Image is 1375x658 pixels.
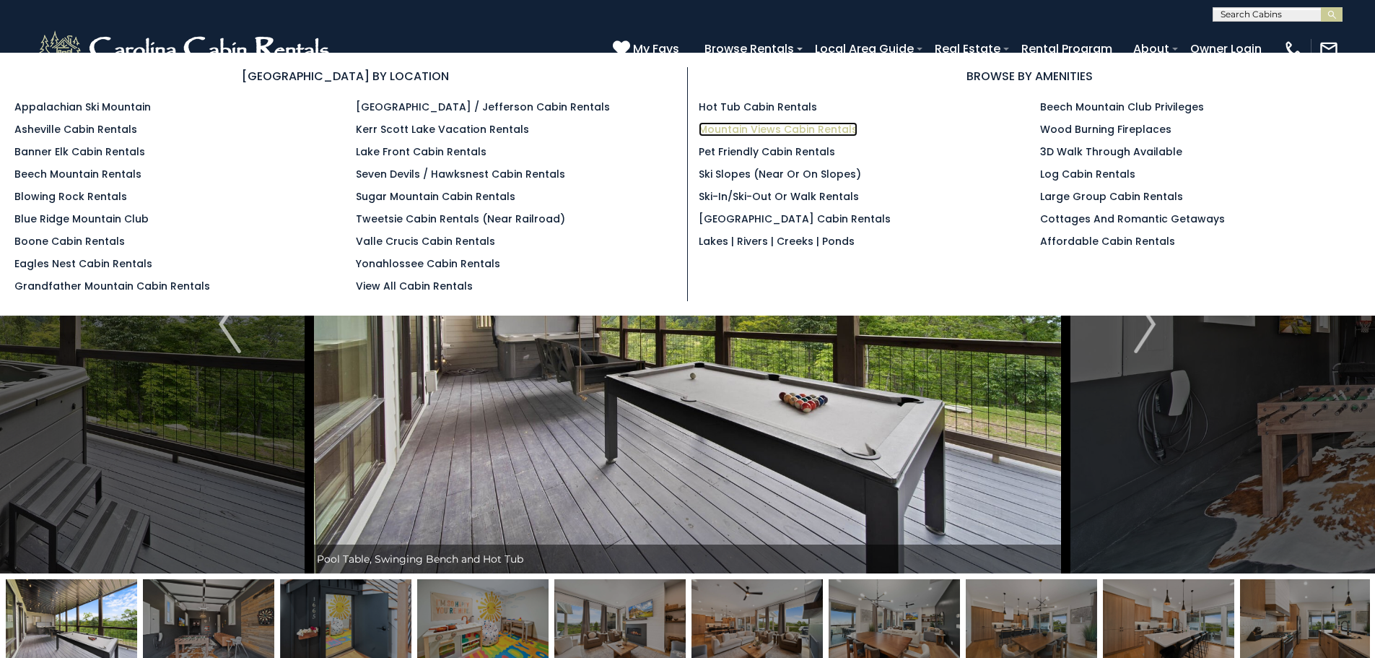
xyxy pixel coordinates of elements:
[1040,144,1182,159] a: 3D Walk Through Available
[699,167,861,181] a: Ski Slopes (Near or On Slopes)
[14,122,137,137] a: Asheville Cabin Rentals
[219,295,240,353] img: arrow
[310,545,1066,573] div: Pool Table, Swinging Bench and Hot Tub
[1283,39,1304,59] img: phone-regular-white.png
[356,234,495,248] a: Valle Crucis Cabin Rentals
[927,36,1008,61] a: Real Estate
[356,167,565,181] a: Seven Devils / Hawksnest Cabin Rentals
[1040,122,1171,137] a: Wood Burning Fireplaces
[356,100,610,114] a: [GEOGRAPHIC_DATA] / Jefferson Cabin Rentals
[14,167,141,181] a: Beech Mountain Rentals
[36,27,336,71] img: White-1-2.png
[356,189,515,204] a: Sugar Mountain Cabin Rentals
[1065,75,1224,573] button: Next
[14,189,127,204] a: Blowing Rock Rentals
[14,212,149,226] a: Blue Ridge Mountain Club
[356,279,473,293] a: View All Cabin Rentals
[14,234,125,248] a: Boone Cabin Rentals
[699,122,857,137] a: Mountain Views Cabin Rentals
[14,256,152,271] a: Eagles Nest Cabin Rentals
[699,212,891,226] a: [GEOGRAPHIC_DATA] Cabin Rentals
[14,67,676,85] h3: [GEOGRAPHIC_DATA] BY LOCATION
[808,36,921,61] a: Local Area Guide
[699,144,835,159] a: Pet Friendly Cabin Rentals
[1319,39,1339,59] img: mail-regular-white.png
[633,40,679,58] span: My Favs
[699,67,1361,85] h3: BROWSE BY AMENITIES
[1040,167,1135,181] a: Log Cabin Rentals
[1014,36,1119,61] a: Rental Program
[150,75,309,573] button: Previous
[1040,189,1183,204] a: Large Group Cabin Rentals
[699,100,817,114] a: Hot Tub Cabin Rentals
[14,279,210,293] a: Grandfather Mountain Cabin Rentals
[1040,234,1175,248] a: Affordable Cabin Rentals
[699,234,855,248] a: Lakes | Rivers | Creeks | Ponds
[613,40,683,59] a: My Favs
[14,144,145,159] a: Banner Elk Cabin Rentals
[699,189,859,204] a: Ski-in/Ski-Out or Walk Rentals
[356,212,565,226] a: Tweetsie Cabin Rentals (Near Railroad)
[356,122,529,137] a: Kerr Scott Lake Vacation Rentals
[1040,212,1225,226] a: Cottages and Romantic Getaways
[356,144,486,159] a: Lake Front Cabin Rentals
[697,36,801,61] a: Browse Rentals
[1183,36,1269,61] a: Owner Login
[1134,295,1156,353] img: arrow
[14,100,151,114] a: Appalachian Ski Mountain
[356,256,500,271] a: Yonahlossee Cabin Rentals
[1040,100,1204,114] a: Beech Mountain Club Privileges
[1126,36,1177,61] a: About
